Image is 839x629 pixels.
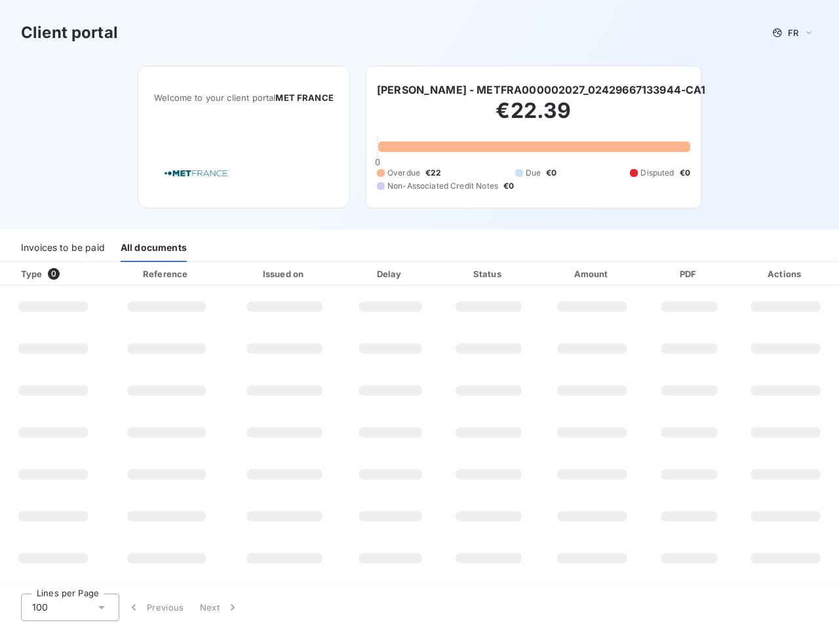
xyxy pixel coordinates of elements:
span: Due [526,167,541,179]
span: 100 [32,601,48,614]
span: MET FRANCE [275,92,334,103]
span: €0 [546,167,556,179]
div: Delay [345,267,436,280]
span: €22 [425,167,441,179]
div: PDF [648,267,730,280]
img: Company logo [154,155,238,192]
div: Status [441,267,536,280]
span: 0 [48,268,60,280]
span: €0 [680,167,690,179]
div: Amount [541,267,644,280]
button: Next [192,594,247,621]
span: 0 [375,157,380,167]
span: FR [788,28,798,38]
span: Disputed [640,167,674,179]
h6: [PERSON_NAME] - METFRA000002027_02429667133944-CA1 [377,82,706,98]
div: Invoices to be paid [21,235,105,262]
button: Previous [119,594,192,621]
div: Issued on [229,267,340,280]
div: Type [13,267,104,280]
span: Overdue [387,167,420,179]
h3: Client portal [21,21,118,45]
div: Reference [143,269,187,279]
h2: €22.39 [377,98,690,137]
span: Welcome to your client portal [154,92,334,103]
div: All documents [121,235,187,262]
span: €0 [503,180,514,192]
div: Actions [735,267,836,280]
span: Non-Associated Credit Notes [387,180,498,192]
